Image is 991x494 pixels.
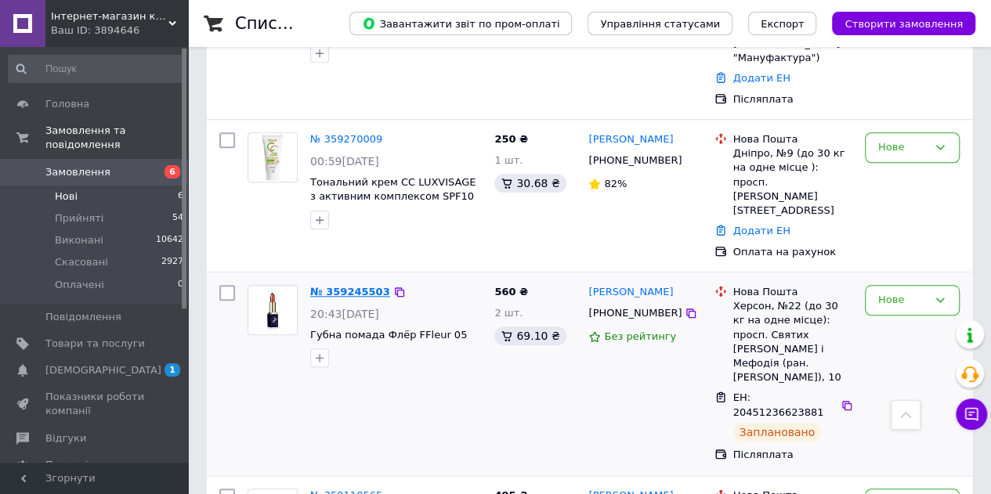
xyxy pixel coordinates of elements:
a: Створити замовлення [816,17,975,29]
span: Створити замовлення [845,18,963,30]
h1: Список замовлень [235,14,394,33]
div: Нове [878,139,928,156]
span: 2 шт. [494,307,523,319]
a: [PERSON_NAME] [588,285,673,300]
div: Нова Пошта [733,285,852,299]
div: [PHONE_NUMBER] [585,303,685,323]
button: Управління статусами [588,12,732,35]
span: Показники роботи компанії [45,390,145,418]
span: 250 ₴ [494,133,528,145]
span: Скасовані [55,255,108,269]
div: 30.68 ₴ [494,174,566,193]
span: Нові [55,189,78,204]
button: Чат з покупцем [956,398,987,430]
span: Головна [45,97,89,111]
a: Губна помада Флёр FFleur 05 [310,329,467,341]
span: ЕН: 20451236623881 [733,391,824,418]
span: 20:43[DATE] [310,308,379,320]
div: Нове [878,292,928,308]
span: 6 [165,165,180,178]
span: 2927 [161,255,183,269]
a: Додати ЕН [733,72,790,84]
div: Післяплата [733,448,852,462]
span: Управління статусами [600,18,720,30]
div: Оплата на рахунок [733,245,852,259]
a: Тональний крем CC LUXVISAGE з активним комплексом SPF10 20 BEIGE [310,176,476,217]
span: 6 [178,189,183,204]
span: Без рейтингу [604,330,676,342]
button: Завантажити звіт по пром-оплаті [349,12,572,35]
span: Замовлення [45,165,110,179]
span: 54 [172,211,183,225]
div: Післяплата [733,92,852,106]
img: Фото товару [248,286,297,334]
span: Оплачені [55,278,104,292]
img: Фото товару [251,133,295,182]
div: [PHONE_NUMBER] [585,150,685,171]
span: Завантажити звіт по пром-оплаті [362,16,559,31]
span: Замовлення та повідомлення [45,124,188,152]
span: Інтернет-магазин косметики "Lushlume" [51,9,168,23]
span: Повідомлення [45,310,121,324]
a: № 359245503 [310,286,390,297]
span: 0 [178,278,183,292]
div: 69.10 ₴ [494,326,566,345]
span: [DEMOGRAPHIC_DATA] [45,363,161,377]
button: Експорт [748,12,817,35]
span: Прийняті [55,211,103,225]
a: № 359270009 [310,133,382,145]
span: 560 ₴ [494,286,528,297]
span: Виконані [55,233,103,247]
span: 1 [165,363,180,377]
span: 1 шт. [494,154,523,166]
span: Покупці [45,458,88,472]
div: Заплановано [733,423,822,442]
div: Херсон, №22 (до 30 кг на одне місце): просп. Святих [PERSON_NAME] і Мефодія (ран. [PERSON_NAME]), 10 [733,299,852,384]
button: Створити замовлення [832,12,975,35]
a: [PERSON_NAME] [588,132,673,147]
span: 00:59[DATE] [310,155,379,168]
span: Експорт [761,18,805,30]
a: Фото товару [248,132,298,182]
div: Ваш ID: 3894646 [51,23,188,38]
a: Фото товару [248,285,298,335]
div: Нова Пошта [733,132,852,146]
div: Дніпро, №9 (до 30 кг на одне місце ): просп. [PERSON_NAME][STREET_ADDRESS] [733,146,852,218]
a: Додати ЕН [733,225,790,236]
span: 10642 [156,233,183,247]
input: Пошук [8,55,185,83]
span: Товари та послуги [45,337,145,351]
span: Відгуки [45,431,86,445]
span: 82% [604,178,627,189]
